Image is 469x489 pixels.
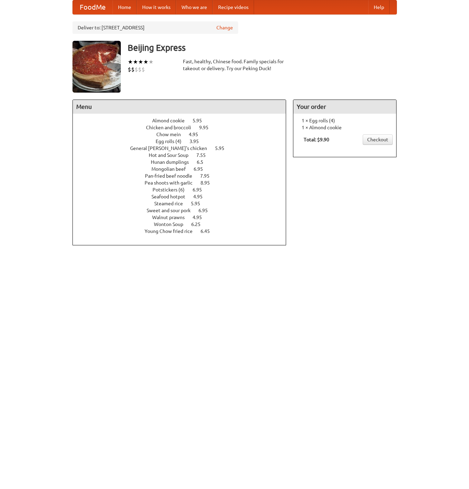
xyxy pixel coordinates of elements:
[189,139,206,144] span: 3.95
[138,58,143,66] li: ★
[199,125,215,130] span: 9.95
[193,215,209,220] span: 4.95
[113,0,137,14] a: Home
[152,215,215,220] a: Walnut prawns 4.95
[128,41,397,55] h3: Beijing Express
[156,132,188,137] span: Chow mein
[153,187,192,192] span: Potstickers (6)
[216,24,233,31] a: Change
[156,132,211,137] a: Chow mein 4.95
[297,117,393,124] li: 1 × Egg rolls (4)
[152,215,192,220] span: Walnut prawns
[297,124,393,131] li: 1 × Almond cookie
[145,180,199,186] span: Pea shoots with garlic
[152,194,192,199] span: Seafood hotpot
[131,66,135,73] li: $
[293,100,396,114] h4: Your order
[149,152,218,158] a: Hot and Sour Soup 7.55
[215,145,231,151] span: 5.95
[368,0,390,14] a: Help
[363,134,393,145] a: Checkout
[183,58,286,72] div: Fast, healthy, Chinese food. Family specials for takeout or delivery. Try our Peking Duck!
[201,180,217,186] span: 8.95
[138,66,141,73] li: $
[193,194,209,199] span: 4.95
[176,0,213,14] a: Who we are
[128,58,133,66] li: ★
[149,152,195,158] span: Hot and Sour Soup
[151,159,216,165] a: Hunan dumplings 6.5
[147,208,221,213] a: Sweet and sour pork 6.95
[147,208,197,213] span: Sweet and sour pork
[72,41,121,93] img: angular.jpg
[133,58,138,66] li: ★
[304,137,329,142] b: Total: $9.90
[146,125,198,130] span: Chicken and broccoli
[143,58,148,66] li: ★
[156,139,212,144] a: Egg rolls (4) 3.95
[73,0,113,14] a: FoodMe
[130,145,237,151] a: General [PERSON_NAME]'s chicken 5.95
[153,187,215,192] a: Potstickers (6) 6.95
[191,222,207,227] span: 6.25
[152,166,216,172] a: Mongolian beef 6.95
[154,222,190,227] span: Wonton Soup
[194,166,210,172] span: 6.95
[148,58,154,66] li: ★
[189,132,205,137] span: 4.95
[156,139,188,144] span: Egg rolls (4)
[197,159,210,165] span: 6.5
[145,173,199,179] span: Pan-fried beef noodle
[73,100,286,114] h4: Menu
[152,118,215,123] a: Almond cookie 5.95
[145,228,223,234] a: Young Chow fried rice 6.45
[151,159,196,165] span: Hunan dumplings
[201,228,217,234] span: 6.45
[213,0,254,14] a: Recipe videos
[193,118,209,123] span: 5.95
[193,187,209,192] span: 6.95
[145,228,199,234] span: Young Chow fried rice
[152,194,215,199] a: Seafood hotpot 4.95
[146,125,221,130] a: Chicken and broccoli 9.95
[145,173,222,179] a: Pan-fried beef noodle 7.95
[196,152,213,158] span: 7.55
[130,145,214,151] span: General [PERSON_NAME]'s chicken
[152,166,193,172] span: Mongolian beef
[137,0,176,14] a: How it works
[141,66,145,73] li: $
[200,173,216,179] span: 7.95
[154,222,213,227] a: Wonton Soup 6.25
[152,118,192,123] span: Almond cookie
[198,208,215,213] span: 6.95
[128,66,131,73] li: $
[145,180,223,186] a: Pea shoots with garlic 8.95
[72,21,238,34] div: Deliver to: [STREET_ADDRESS]
[154,201,190,206] span: Steamed rice
[154,201,213,206] a: Steamed rice 5.95
[191,201,207,206] span: 5.95
[135,66,138,73] li: $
